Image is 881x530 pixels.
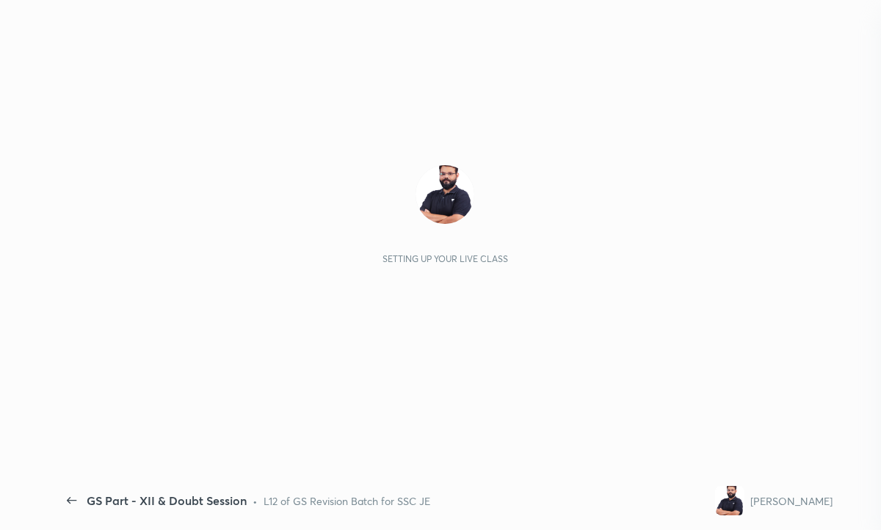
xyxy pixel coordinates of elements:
[383,253,508,264] div: Setting up your live class
[715,486,744,515] img: 2e1776e2a17a458f8f2ae63657c11f57.jpg
[750,493,833,509] div: [PERSON_NAME]
[264,493,430,509] div: L12 of GS Revision Batch for SSC JE
[253,493,258,509] div: •
[416,165,474,224] img: 2e1776e2a17a458f8f2ae63657c11f57.jpg
[87,492,247,509] div: GS Part - XII & Doubt Session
